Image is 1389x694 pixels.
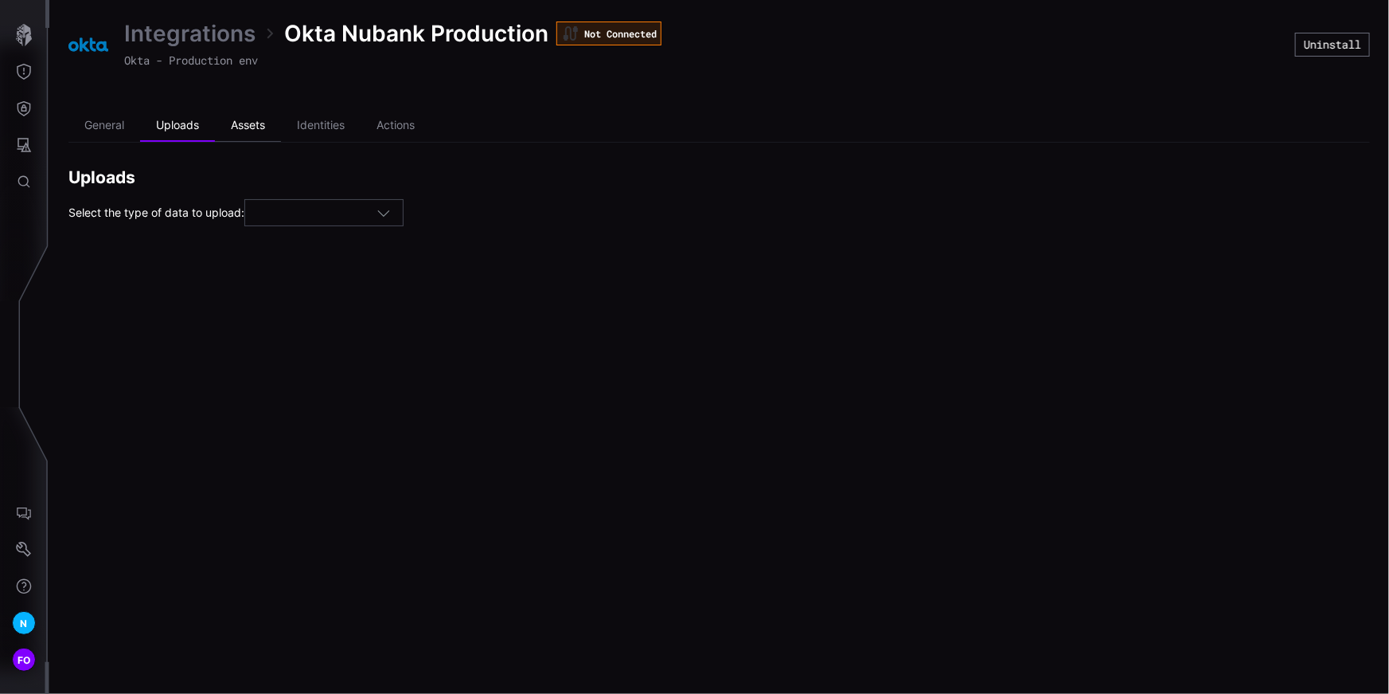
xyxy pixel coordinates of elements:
[124,53,258,68] span: Okta - Production env
[284,19,548,48] span: Okta Nubank Production
[68,25,108,65] img: Okta
[68,110,140,142] li: General
[281,110,361,142] li: Identities
[215,110,281,142] li: Assets
[68,167,1370,188] h2: Uploads
[68,199,1370,226] div: Select the type of data to upload:
[1295,33,1370,57] button: Uninstall
[556,22,661,45] div: Not Connected
[18,652,31,669] span: FO
[1,641,47,678] button: FO
[124,19,256,48] a: Integrations
[377,206,391,220] button: Toggle options menu
[1,605,47,641] button: N
[20,615,27,632] span: N
[140,110,215,142] li: Uploads
[361,110,431,142] li: Actions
